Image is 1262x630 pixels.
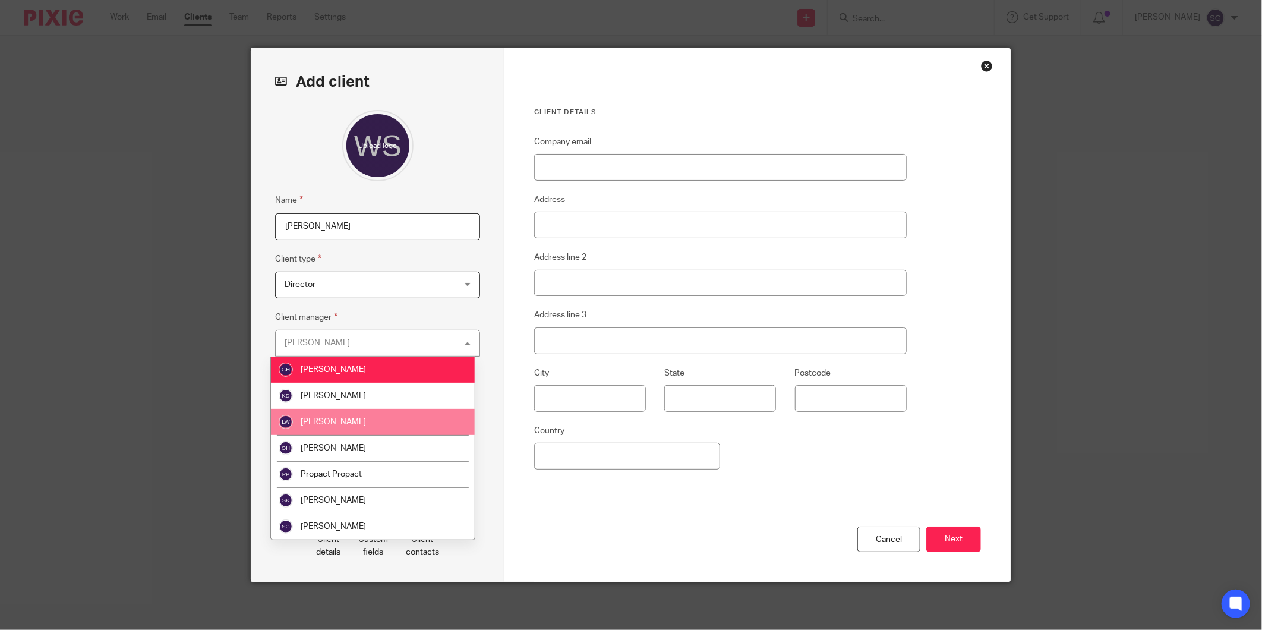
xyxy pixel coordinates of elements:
[301,366,366,374] span: [PERSON_NAME]
[534,136,591,148] label: Company email
[857,527,920,552] div: Cancel
[406,534,439,558] p: Client contacts
[279,493,293,508] img: svg%3E
[534,309,586,321] label: Address line 3
[275,72,480,92] h2: Add client
[534,108,907,117] h3: Client details
[534,251,586,263] label: Address line 2
[285,339,350,347] div: [PERSON_NAME]
[279,467,293,481] img: svg%3E
[301,496,366,505] span: [PERSON_NAME]
[279,415,293,429] img: svg%3E
[279,441,293,455] img: svg%3E
[301,522,366,531] span: [PERSON_NAME]
[279,389,293,403] img: svg%3E
[664,367,684,379] label: State
[301,418,366,426] span: [PERSON_NAME]
[534,367,549,379] label: City
[981,60,993,72] div: Close this dialog window
[301,470,362,478] span: Propact Propact
[358,534,388,558] p: Custom fields
[301,444,366,452] span: [PERSON_NAME]
[926,527,981,552] button: Next
[275,193,303,207] label: Name
[275,310,337,324] label: Client manager
[534,194,565,206] label: Address
[279,519,293,534] img: svg%3E
[275,252,321,266] label: Client type
[285,281,315,289] span: Director
[316,534,340,558] p: Client details
[795,367,831,379] label: Postcode
[279,363,293,377] img: svg%3E
[301,392,366,400] span: [PERSON_NAME]
[534,425,564,437] label: Country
